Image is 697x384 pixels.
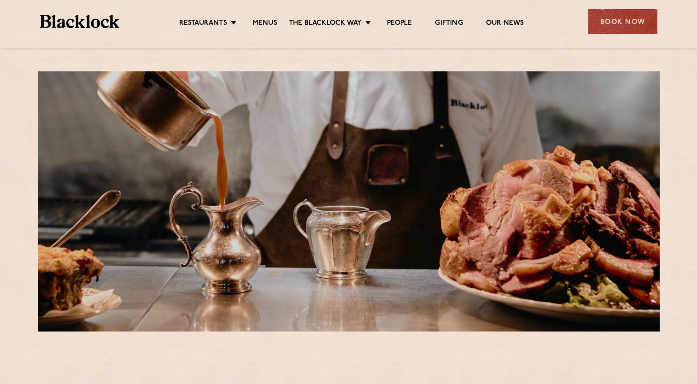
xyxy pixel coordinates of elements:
[252,19,277,29] a: Menus
[40,15,120,28] img: BL_Textured_Logo-footer-cropped.svg
[289,19,362,29] a: The Blacklock Way
[486,19,524,29] a: Our News
[179,19,227,29] a: Restaurants
[588,9,657,34] div: Book Now
[435,19,463,29] a: Gifting
[387,19,412,29] a: People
